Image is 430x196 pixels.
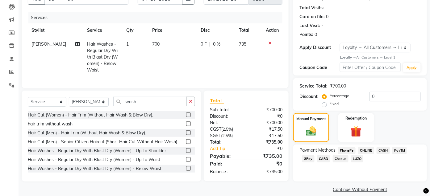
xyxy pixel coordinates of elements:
span: PayTM [392,147,407,154]
th: Qty [123,23,148,37]
span: CGST [210,126,221,132]
label: Manual Payment [296,116,326,122]
div: Discount: [205,113,246,120]
div: ₹700.00 [246,120,287,126]
a: Add Tip [205,145,253,152]
span: SGST [210,133,221,138]
div: Points: [299,31,313,38]
button: Apply [403,63,421,72]
div: 0 [315,31,317,38]
div: - [321,22,323,29]
div: Service Total: [299,83,328,89]
th: Action [262,23,282,37]
span: ONLINE [358,147,374,154]
th: Total [235,23,262,37]
div: Hair Washes - Regular Dry With Blast Dry (Women) - Up To Shoulder [28,148,166,154]
div: ( ) [205,126,246,133]
span: LUZO [351,155,364,162]
strong: Loyalty → [340,55,356,59]
span: [PERSON_NAME] [31,41,66,47]
div: Last Visit: [299,22,320,29]
label: Fixed [329,101,339,107]
th: Disc [197,23,235,37]
span: 1 [126,41,129,47]
div: ₹735.00 [246,139,287,145]
span: 700 [152,41,160,47]
div: Hair Cut (Women) - Hair Trim (Without Hair Wash & Blow Dry). [28,112,153,118]
span: Hair Washes - Regular Dry With Blast Dry (Women) - Below Waist [87,41,118,73]
span: CASH [377,147,390,154]
span: Payment Methods [299,147,336,153]
div: ( ) [205,133,246,139]
span: PhonePe [338,147,356,154]
div: Services [28,12,287,23]
th: Service [84,23,123,37]
th: Stylist [28,23,84,37]
input: Enter Offer / Coupon Code [340,63,400,72]
div: All Customers → Level 1 [340,55,421,60]
div: ₹0 [253,145,287,152]
div: ₹735.00 [246,152,287,160]
div: Hair Washes - Regular Dry With Blast Dry (Women) - Up To Waist [28,157,160,163]
div: Sub Total: [205,107,246,113]
div: ₹0 [246,160,287,167]
span: Total [210,97,224,104]
img: _cash.svg [303,125,319,137]
div: Total Visits: [299,5,324,11]
div: ₹0 [246,113,287,120]
div: Hair Cut (Men) - Senior Citizen Haircut (Short Hair Cut Without Hair Wash) [28,139,177,145]
span: 2.5% [222,133,232,138]
div: Balance : [205,169,246,175]
span: Cheque [333,155,349,162]
span: 735 [239,41,246,47]
div: Payable: [205,152,246,160]
label: Percentage [329,93,349,99]
label: Redemption [345,116,367,121]
div: hair trim without wash [28,121,73,127]
span: GPay [302,155,315,162]
div: Net: [205,120,246,126]
div: ₹17.50 [246,126,287,133]
img: _gift.svg [347,125,365,138]
div: ₹700.00 [330,83,346,89]
span: 2.5% [223,127,232,132]
th: Price [148,23,197,37]
input: Search or Scan [113,97,186,106]
div: Hair Cut (Men) - Hair Trim (Without Hair Wash & Blow Dry). [28,130,146,136]
span: 0 F [201,41,207,47]
a: Continue Without Payment [294,186,426,193]
span: | [209,41,211,47]
div: Apply Discount [299,44,340,51]
div: Discount: [299,93,319,100]
div: ₹17.50 [246,133,287,139]
div: Hair Washes - Regular Dry With Blast Dry (Women) - Below Waist [28,165,161,172]
div: Card on file: [299,14,325,20]
span: CARD [317,155,330,162]
div: Coupon Code [299,64,340,71]
span: 0 % [213,41,220,47]
div: ₹735.00 [246,169,287,175]
div: 0 [326,14,328,20]
div: Total: [205,139,246,145]
div: ₹700.00 [246,107,287,113]
div: Paid: [205,160,246,167]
